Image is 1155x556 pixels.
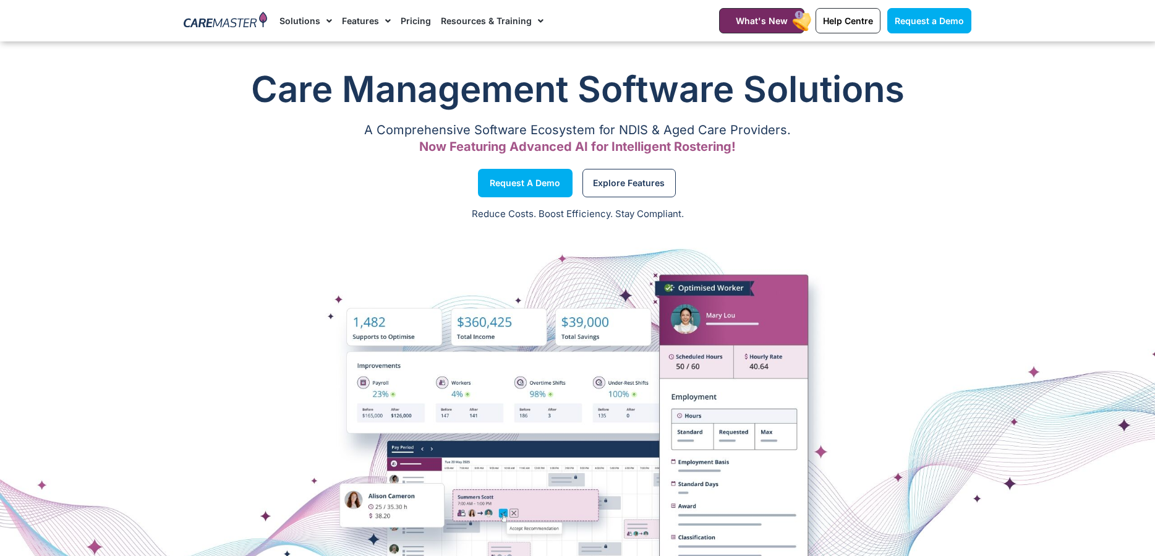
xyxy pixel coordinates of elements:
p: A Comprehensive Software Ecosystem for NDIS & Aged Care Providers. [184,126,971,134]
span: What's New [736,15,788,26]
span: Explore Features [593,180,665,186]
p: Reduce Costs. Boost Efficiency. Stay Compliant. [7,207,1148,221]
a: What's New [719,8,804,33]
h1: Care Management Software Solutions [184,64,971,114]
a: Explore Features [582,169,676,197]
img: CareMaster Logo [184,12,267,30]
span: Request a Demo [490,180,560,186]
span: Request a Demo [895,15,964,26]
a: Request a Demo [887,8,971,33]
a: Request a Demo [478,169,573,197]
span: Help Centre [823,15,873,26]
a: Help Centre [816,8,880,33]
span: Now Featuring Advanced AI for Intelligent Rostering! [419,139,736,154]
